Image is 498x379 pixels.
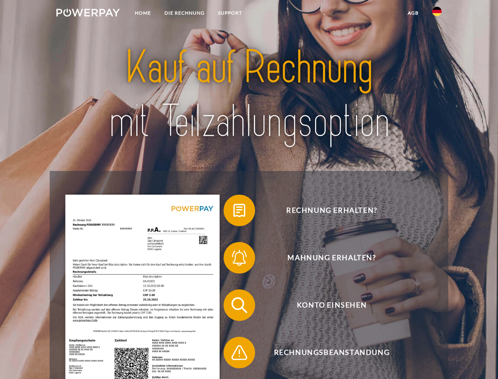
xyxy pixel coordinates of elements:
img: logo-powerpay-white.svg [56,9,120,17]
span: Mahnung erhalten? [235,242,428,274]
span: Konto einsehen [235,289,428,321]
img: qb_warning.svg [229,343,249,362]
img: qb_bell.svg [229,248,249,268]
a: SUPPORT [211,6,249,20]
a: agb [401,6,425,20]
a: DIE RECHNUNG [158,6,211,20]
button: Mahnung erhalten? [224,242,429,274]
button: Rechnung erhalten? [224,195,429,226]
img: qb_search.svg [229,295,249,315]
a: Home [128,6,158,20]
img: de [432,7,442,16]
img: title-powerpay_de.svg [75,38,423,151]
img: qb_bill.svg [229,201,249,220]
button: Konto einsehen [224,289,429,321]
span: Rechnungsbeanstandung [235,337,428,368]
span: Rechnung erhalten? [235,195,428,226]
button: Rechnungsbeanstandung [224,337,429,368]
